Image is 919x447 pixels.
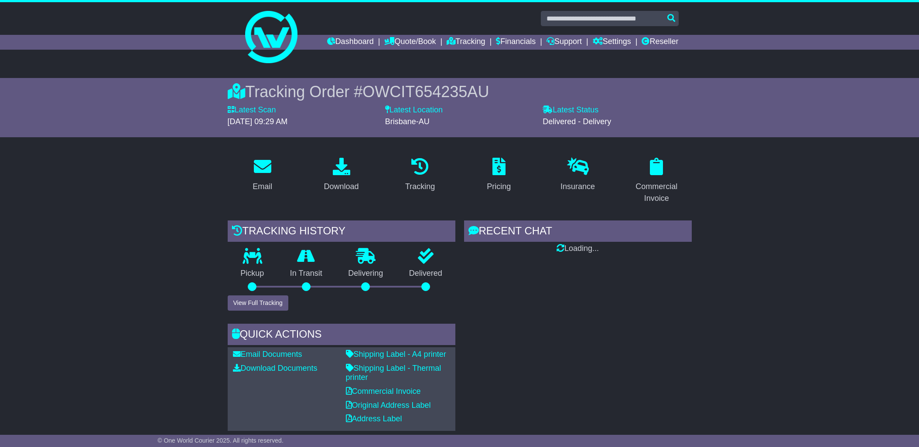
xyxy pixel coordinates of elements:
[346,401,431,410] a: Original Address Label
[396,269,455,278] p: Delivered
[543,117,611,126] span: Delivered - Delivery
[228,269,277,278] p: Pickup
[405,181,435,193] div: Tracking
[385,117,430,126] span: Brisbane-AU
[318,155,364,196] a: Download
[253,181,272,193] div: Email
[346,387,421,396] a: Commercial Invoice
[543,105,598,115] label: Latest Status
[560,181,595,193] div: Insurance
[228,105,276,115] label: Latest Scan
[346,414,402,423] a: Address Label
[400,155,441,196] a: Tracking
[464,220,692,244] div: RECENT CHAT
[385,105,443,115] label: Latest Location
[228,295,288,311] button: View Full Tracking
[346,364,441,382] a: Shipping Label - Thermal printer
[362,83,489,101] span: OWCIT654235AU
[481,155,516,196] a: Pricing
[228,324,455,347] div: Quick Actions
[277,269,335,278] p: In Transit
[622,155,692,207] a: Commercial Invoice
[228,220,455,244] div: Tracking history
[247,155,278,196] a: Email
[464,244,692,254] div: Loading...
[157,437,284,444] span: © One World Courier 2025. All rights reserved.
[447,35,485,50] a: Tracking
[593,35,631,50] a: Settings
[384,35,436,50] a: Quote/Book
[346,350,446,359] a: Shipping Label - A4 printer
[555,155,601,196] a: Insurance
[547,35,582,50] a: Support
[228,82,692,101] div: Tracking Order #
[627,181,686,204] div: Commercial Invoice
[233,364,318,372] a: Download Documents
[496,35,536,50] a: Financials
[327,35,374,50] a: Dashboard
[233,350,302,359] a: Email Documents
[487,181,511,193] div: Pricing
[335,269,396,278] p: Delivering
[324,181,359,193] div: Download
[642,35,678,50] a: Reseller
[228,117,288,126] span: [DATE] 09:29 AM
